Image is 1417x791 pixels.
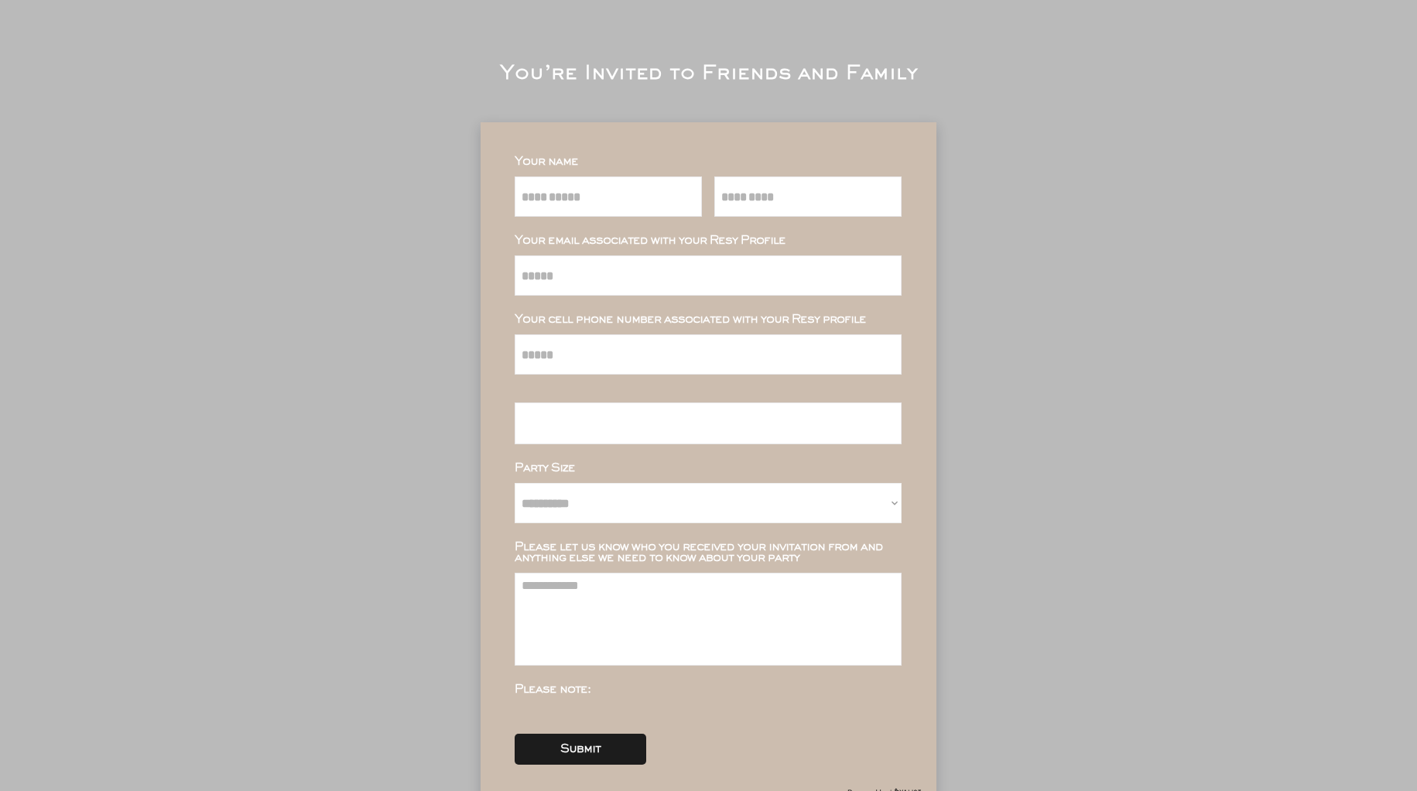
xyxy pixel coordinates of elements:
[515,314,902,325] div: Your cell phone number associated with your Resy profile
[560,744,601,755] div: Submit
[515,684,902,695] div: Please note:
[515,463,902,474] div: Party Size
[515,542,902,563] div: Please let us know who you received your invitation from and anything else we need to know about ...
[500,65,918,84] div: You’re Invited to Friends and Family
[515,156,902,167] div: Your name
[515,235,902,246] div: Your email associated with your Resy Profile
